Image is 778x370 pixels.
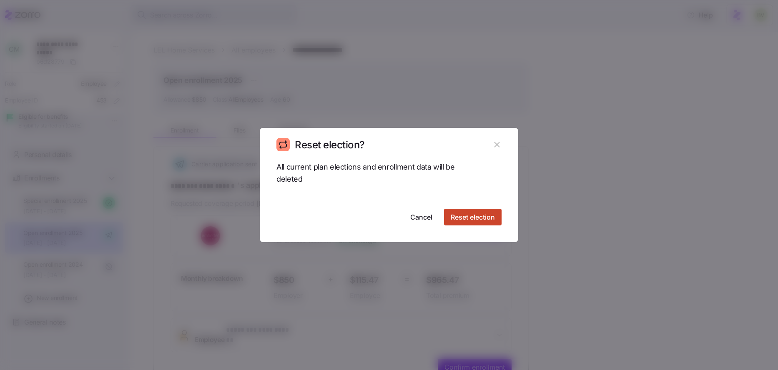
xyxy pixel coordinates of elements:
[404,209,439,225] button: Cancel
[295,138,365,151] h1: Reset election?
[410,212,432,222] span: Cancel
[451,212,495,222] span: Reset election
[444,209,502,225] button: Reset election
[276,161,456,185] span: All current plan elections and enrollment data will be deleted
